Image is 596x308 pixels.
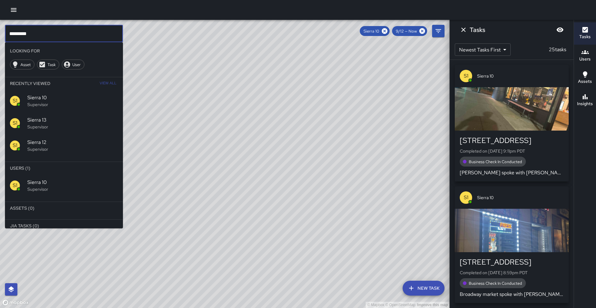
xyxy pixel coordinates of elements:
[360,29,383,34] span: Sierra 10
[579,33,591,40] h6: Tasks
[13,182,17,189] p: S1
[5,112,123,134] div: S1Sierra 13Supervisor
[27,146,118,152] p: Supervisor
[460,270,564,276] p: Completed on [DATE] 8:59pm PDT
[465,159,526,164] span: Business Check In Conducted
[5,134,123,157] div: S1Sierra 12Supervisor
[477,73,564,79] span: Sierra 10
[577,100,593,107] h6: Insights
[465,281,526,286] span: Business Check In Conducted
[392,26,427,36] div: 9/12 — Now
[360,26,390,36] div: Sierra 10
[13,97,17,105] p: S1
[455,65,569,181] button: S1Sierra 10[STREET_ADDRESS]Completed on [DATE] 9:11pm PDTBusiness Check In Conducted[PERSON_NAME]...
[27,101,118,108] p: Supervisor
[27,116,118,124] span: Sierra 13
[27,139,118,146] span: Sierra 12
[460,291,564,298] p: Broadway market spoke with [PERSON_NAME]
[554,24,566,36] button: Blur
[477,194,564,201] span: Sierra 10
[27,179,118,186] span: Sierra 10
[578,78,592,85] h6: Assets
[5,90,123,112] div: S1Sierra 10Supervisor
[10,60,34,69] div: Asset
[470,25,485,35] h6: Tasks
[574,67,596,89] button: Assets
[457,24,470,36] button: Dismiss
[432,25,445,37] button: Filters
[574,89,596,112] button: Insights
[5,220,123,232] li: Jia Tasks (0)
[546,46,569,53] p: 25 tasks
[579,56,591,63] h6: Users
[460,148,564,154] p: Completed on [DATE] 9:11pm PDT
[460,169,564,176] p: [PERSON_NAME] spoke with [PERSON_NAME]
[5,174,123,197] div: S1Sierra 10Supervisor
[455,43,511,56] div: Newest Tasks First
[5,45,123,57] li: Looking For
[464,72,468,80] p: S1
[27,94,118,101] span: Sierra 10
[455,186,569,303] button: S1Sierra 10[STREET_ADDRESS]Completed on [DATE] 8:59pm PDTBusiness Check In ConductedBroadway mark...
[100,78,116,88] span: View All
[37,60,59,69] div: Task
[392,29,421,34] span: 9/12 — Now
[574,45,596,67] button: Users
[27,186,118,192] p: Supervisor
[460,136,564,145] div: [STREET_ADDRESS]
[5,162,123,174] li: Users (1)
[13,119,17,127] p: S1
[5,202,123,214] li: Assets (0)
[27,124,118,130] p: Supervisor
[403,281,445,296] button: New Task
[460,257,564,267] div: [STREET_ADDRESS]
[17,62,34,67] span: Asset
[464,194,468,201] p: S1
[5,77,123,90] li: Recently Viewed
[62,60,84,69] div: User
[44,62,59,67] span: Task
[13,142,17,149] p: S1
[574,22,596,45] button: Tasks
[69,62,84,67] span: User
[98,77,118,90] button: View All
